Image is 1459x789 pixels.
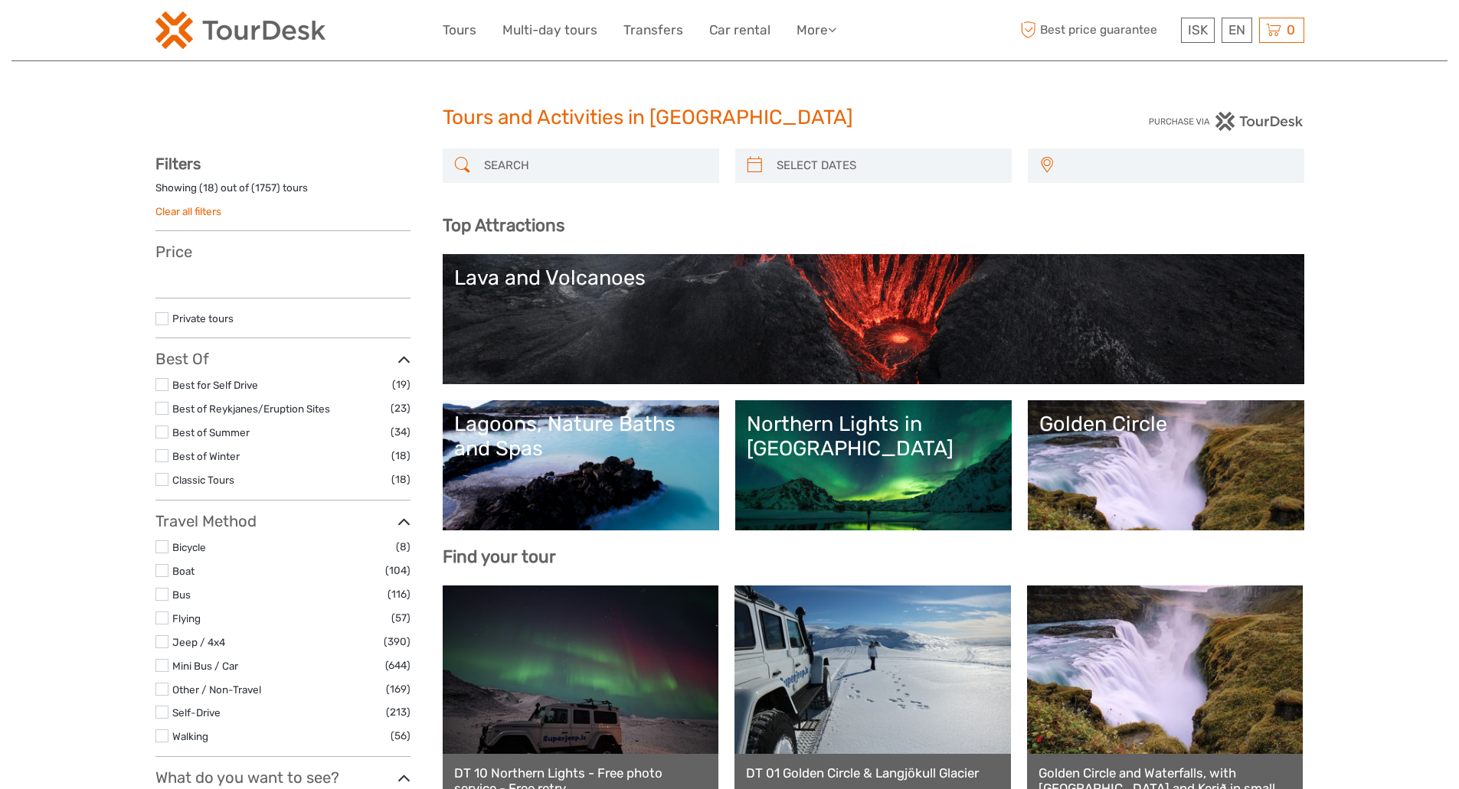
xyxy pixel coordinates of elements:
a: Classic Tours [172,474,234,486]
span: (23) [391,399,411,417]
img: 120-15d4194f-c635-41b9-a512-a3cb382bfb57_logo_small.png [155,11,325,49]
a: Self-Drive [172,706,221,719]
img: PurchaseViaTourDesk.png [1148,112,1304,131]
a: Best for Self Drive [172,379,258,391]
a: Multi-day tours [502,19,597,41]
a: Best of Winter [172,450,240,462]
h3: What do you want to see? [155,768,411,787]
a: Flying [172,612,201,624]
a: Car rental [709,19,770,41]
span: (19) [392,376,411,393]
div: Showing ( ) out of ( ) tours [155,181,411,204]
a: Tours [443,19,476,41]
span: (57) [391,609,411,627]
h1: Tours and Activities in [GEOGRAPHIC_DATA] [443,106,1017,130]
label: 18 [203,181,214,195]
span: (18) [391,471,411,488]
strong: Filters [155,155,201,173]
span: ISK [1188,22,1208,37]
a: Transfers [623,19,683,41]
span: Best price guarantee [1017,18,1177,43]
h3: Price [155,243,411,261]
div: EN [1222,18,1252,43]
div: Northern Lights in [GEOGRAPHIC_DATA] [747,412,1000,461]
a: Lagoons, Nature Baths and Spas [454,412,708,519]
a: Bus [172,588,191,601]
a: Private tours [172,312,234,324]
a: DT 01 Golden Circle & Langjökull Glacier [746,765,999,781]
div: Golden Circle [1039,412,1293,436]
h3: Best Of [155,350,411,368]
a: Boat [172,565,195,577]
span: 0 [1284,22,1297,37]
h3: Travel Method [155,512,411,530]
b: Top Attractions [443,215,564,236]
span: (169) [386,680,411,698]
span: (104) [385,562,411,579]
input: SELECT DATES [770,152,1004,179]
span: (390) [384,633,411,650]
span: (8) [396,538,411,556]
a: Bicycle [172,541,206,553]
b: Find your tour [443,546,556,567]
span: (34) [391,423,411,441]
span: (213) [386,703,411,721]
span: (18) [391,447,411,465]
a: Best of Summer [172,426,250,439]
a: More [797,19,836,41]
a: Northern Lights in [GEOGRAPHIC_DATA] [747,412,1000,519]
input: SEARCH [478,152,712,179]
div: Lagoons, Nature Baths and Spas [454,412,708,461]
a: Jeep / 4x4 [172,636,225,648]
a: Mini Bus / Car [172,660,238,672]
a: Clear all filters [155,205,221,217]
label: 1757 [255,181,276,195]
a: Best of Reykjanes/Eruption Sites [172,403,330,415]
a: Golden Circle [1039,412,1293,519]
a: Lava and Volcanoes [454,266,1293,373]
span: (644) [385,657,411,674]
div: Lava and Volcanoes [454,266,1293,290]
a: Other / Non-Travel [172,683,261,696]
a: Walking [172,730,208,742]
span: (56) [391,727,411,745]
span: (116) [388,585,411,603]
